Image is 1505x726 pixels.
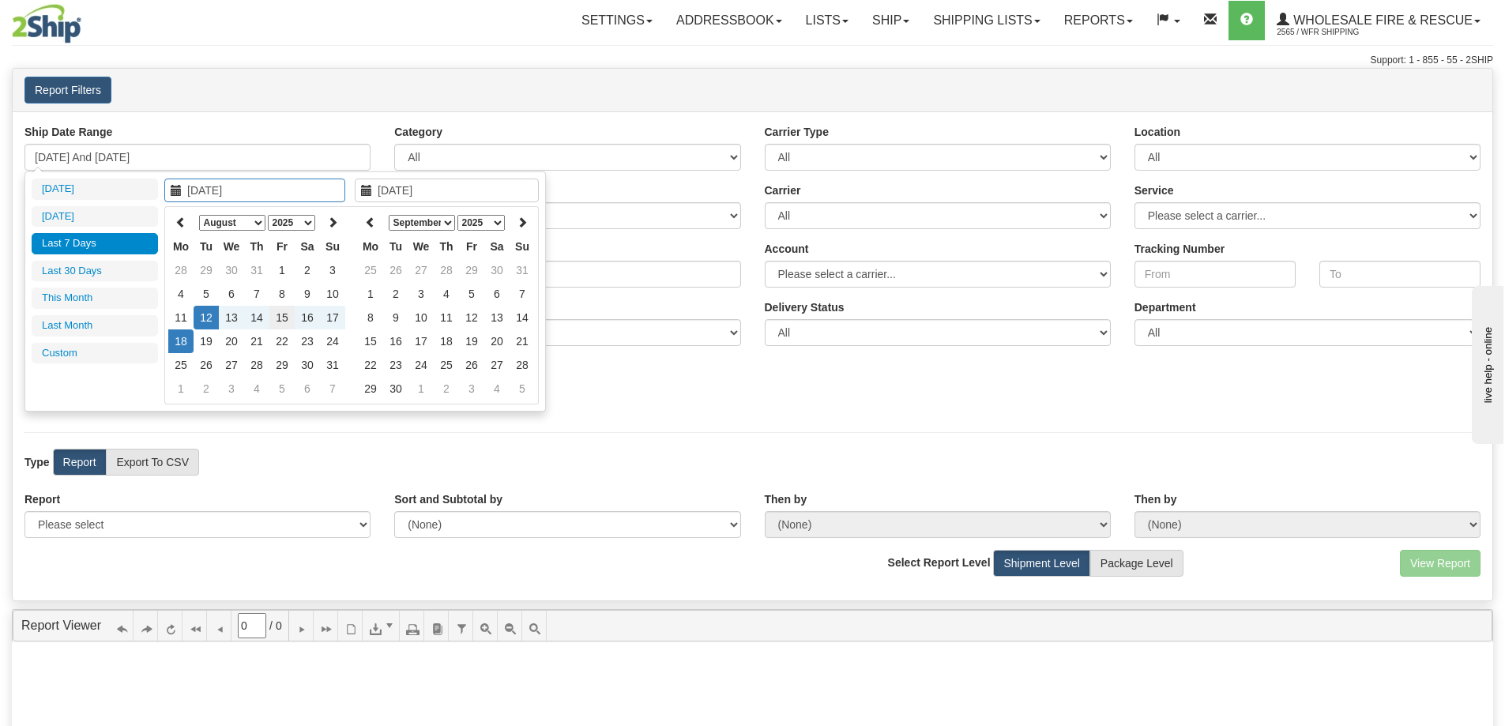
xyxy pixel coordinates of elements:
[1134,261,1296,288] input: From
[765,299,845,315] label: Please ensure data set in report has been RECENTLY tracked from your Shipment History
[664,1,794,40] a: Addressbook
[295,377,320,401] td: 6
[269,353,295,377] td: 29
[510,235,535,258] th: Su
[168,353,194,377] td: 25
[295,282,320,306] td: 9
[510,329,535,353] td: 21
[194,258,219,282] td: 29
[383,235,408,258] th: Tu
[484,377,510,401] td: 4
[295,329,320,353] td: 23
[32,261,158,282] li: Last 30 Days
[106,449,199,476] label: Export To CSV
[295,306,320,329] td: 16
[269,329,295,353] td: 22
[1319,261,1481,288] input: To
[434,282,459,306] td: 4
[168,235,194,258] th: Mo
[484,306,510,329] td: 13
[383,329,408,353] td: 16
[484,235,510,258] th: Sa
[320,329,345,353] td: 24
[459,306,484,329] td: 12
[358,258,383,282] td: 25
[32,315,158,337] li: Last Month
[1134,182,1174,198] label: Service
[244,235,269,258] th: Th
[408,258,434,282] td: 27
[244,353,269,377] td: 28
[295,235,320,258] th: Sa
[320,377,345,401] td: 7
[459,329,484,353] td: 19
[1134,299,1196,315] label: Department
[219,306,244,329] td: 13
[358,353,383,377] td: 22
[459,377,484,401] td: 3
[408,329,434,353] td: 17
[921,1,1052,40] a: Shipping lists
[320,353,345,377] td: 31
[168,258,194,282] td: 28
[358,329,383,353] td: 15
[765,319,1111,346] select: Please ensure data set in report has been RECENTLY tracked from your Shipment History
[484,353,510,377] td: 27
[295,353,320,377] td: 30
[358,282,383,306] td: 1
[269,258,295,282] td: 1
[459,353,484,377] td: 26
[219,235,244,258] th: We
[993,550,1090,577] label: Shipment Level
[794,1,860,40] a: Lists
[244,329,269,353] td: 21
[194,306,219,329] td: 12
[1289,13,1473,27] span: WHOLESALE FIRE & RESCUE
[24,77,111,103] button: Report Filters
[219,329,244,353] td: 20
[358,235,383,258] th: Mo
[32,343,158,364] li: Custom
[358,377,383,401] td: 29
[320,282,345,306] td: 10
[269,282,295,306] td: 8
[408,377,434,401] td: 1
[434,258,459,282] td: 28
[570,1,664,40] a: Settings
[295,258,320,282] td: 2
[1400,550,1481,577] button: View Report
[1134,491,1177,507] label: Then by
[394,491,502,507] label: Sort and Subtotal by
[194,235,219,258] th: Tu
[1052,1,1145,40] a: Reports
[358,306,383,329] td: 8
[459,258,484,282] td: 29
[53,449,107,476] label: Report
[12,13,146,25] div: live help - online
[434,306,459,329] td: 11
[244,306,269,329] td: 14
[194,353,219,377] td: 26
[194,282,219,306] td: 5
[1134,124,1180,140] label: Location
[32,288,158,309] li: This Month
[244,282,269,306] td: 7
[408,306,434,329] td: 10
[765,124,829,140] label: Carrier Type
[408,235,434,258] th: We
[860,1,921,40] a: Ship
[1265,1,1492,40] a: WHOLESALE FIRE & RESCUE 2565 / WFR Shipping
[219,258,244,282] td: 30
[765,241,809,257] label: Account
[434,235,459,258] th: Th
[194,329,219,353] td: 19
[459,282,484,306] td: 5
[32,179,158,200] li: [DATE]
[276,618,282,634] span: 0
[888,555,991,570] label: Select Report Level
[168,377,194,401] td: 1
[168,306,194,329] td: 11
[383,282,408,306] td: 2
[394,124,442,140] label: Category
[244,258,269,282] td: 31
